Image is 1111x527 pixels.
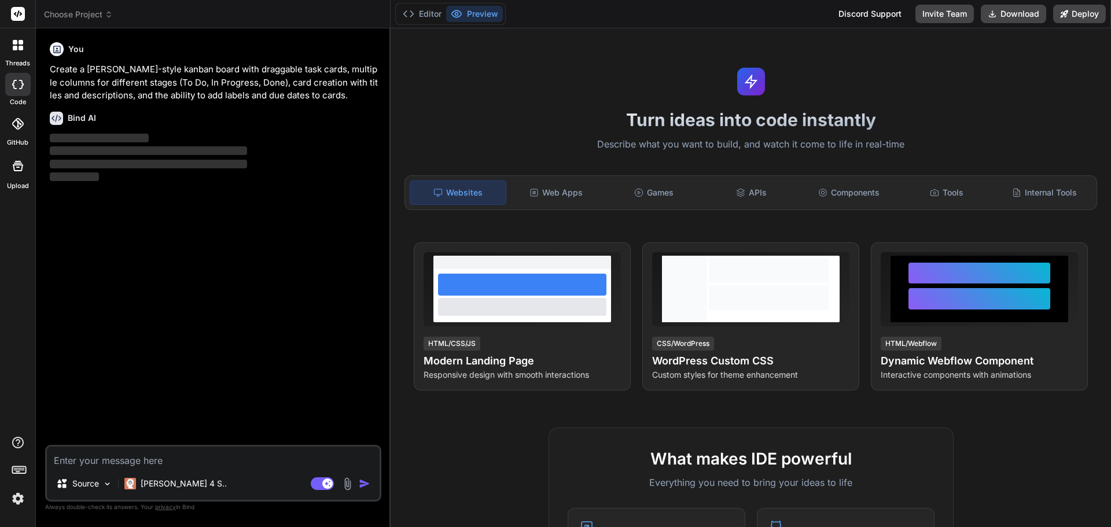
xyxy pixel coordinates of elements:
[881,353,1078,369] h4: Dynamic Webflow Component
[10,97,26,107] label: code
[398,6,446,22] button: Editor
[410,180,506,205] div: Websites
[50,160,247,168] span: ‌
[7,138,28,148] label: GitHub
[424,337,480,351] div: HTML/CSS/JS
[155,503,176,510] span: privacy
[398,109,1104,130] h1: Turn ideas into code instantly
[996,180,1092,205] div: Internal Tools
[72,478,99,489] p: Source
[832,5,908,23] div: Discord Support
[8,489,28,508] img: settings
[68,112,96,124] h6: Bind AI
[124,478,136,489] img: Claude 4 Sonnet
[341,477,354,491] img: attachment
[50,63,379,102] p: Create a [PERSON_NAME]-style kanban board with draggable task cards, multiple columns for differe...
[102,479,112,489] img: Pick Models
[1053,5,1106,23] button: Deploy
[801,180,897,205] div: Components
[509,180,604,205] div: Web Apps
[424,353,621,369] h4: Modern Landing Page
[652,369,849,381] p: Custom styles for theme enhancement
[7,181,29,191] label: Upload
[5,58,30,68] label: threads
[704,180,799,205] div: APIs
[424,369,621,381] p: Responsive design with smooth interactions
[446,6,503,22] button: Preview
[606,180,702,205] div: Games
[568,476,935,489] p: Everything you need to bring your ideas to life
[45,502,381,513] p: Always double-check its answers. Your in Bind
[652,337,714,351] div: CSS/WordPress
[899,180,995,205] div: Tools
[881,369,1078,381] p: Interactive components with animations
[881,337,941,351] div: HTML/Webflow
[359,478,370,489] img: icon
[398,137,1104,152] p: Describe what you want to build, and watch it come to life in real-time
[141,478,227,489] p: [PERSON_NAME] 4 S..
[50,172,99,181] span: ‌
[50,146,247,155] span: ‌
[981,5,1046,23] button: Download
[915,5,974,23] button: Invite Team
[652,353,849,369] h4: WordPress Custom CSS
[50,134,149,142] span: ‌
[68,43,84,55] h6: You
[568,447,935,471] h2: What makes IDE powerful
[44,9,113,20] span: Choose Project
